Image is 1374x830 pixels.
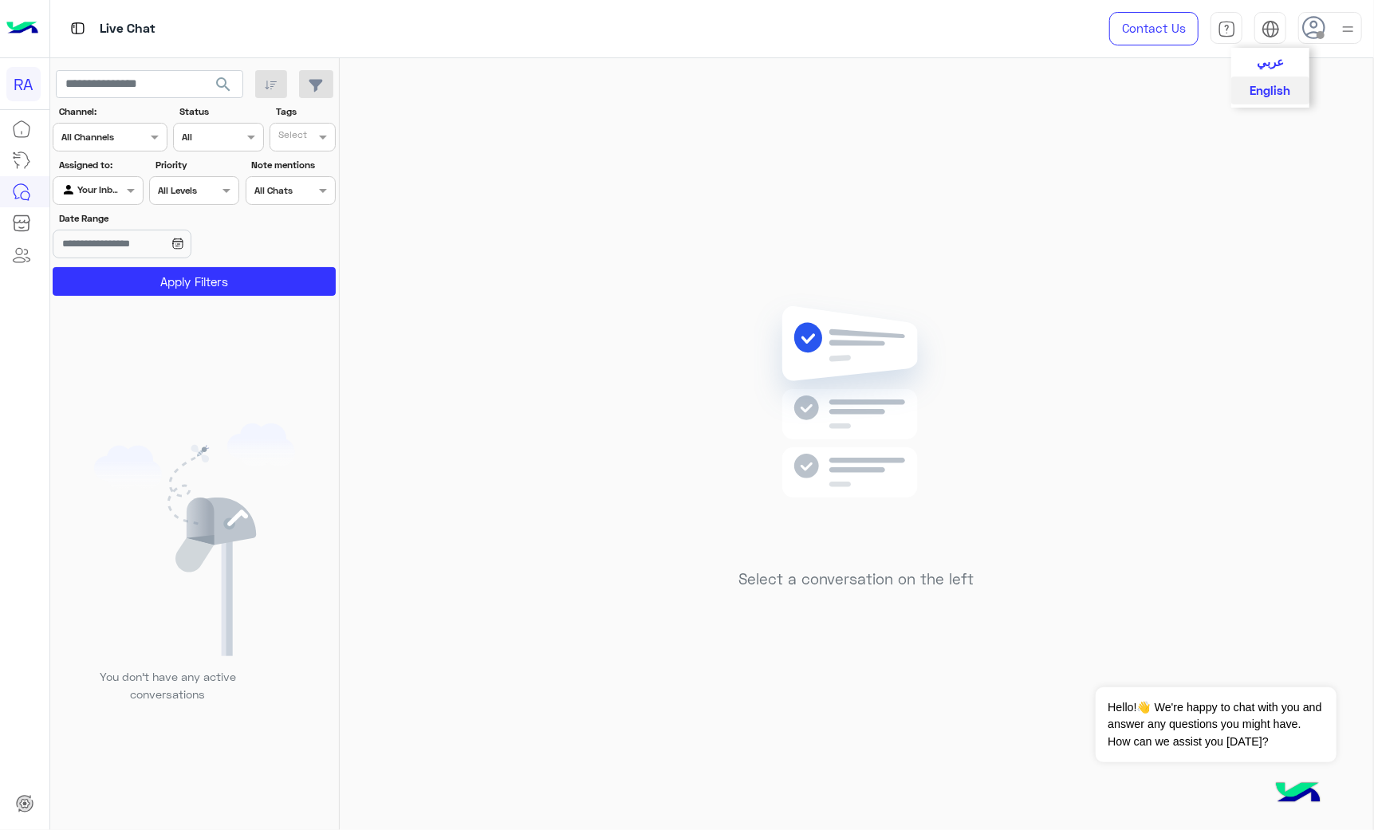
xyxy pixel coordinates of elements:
[1257,54,1284,69] span: عربي
[68,18,88,38] img: tab
[87,668,248,702] p: You don’t have any active conversations
[1109,12,1199,45] a: Contact Us
[1270,766,1326,822] img: hulul-logo.png
[276,104,334,119] label: Tags
[59,104,166,119] label: Channel:
[214,75,233,94] span: search
[94,423,295,656] img: empty users
[1262,20,1280,38] img: tab
[59,158,141,172] label: Assigned to:
[742,293,972,558] img: no messages
[100,18,156,40] p: Live Chat
[1231,77,1309,105] button: English
[53,267,336,296] button: Apply Filters
[276,128,307,146] div: Select
[156,158,238,172] label: Priority
[59,211,238,226] label: Date Range
[1211,12,1242,45] a: tab
[1231,48,1309,77] button: عربي
[204,70,243,104] button: search
[1096,687,1336,762] span: Hello!👋 We're happy to chat with you and answer any questions you might have. How can we assist y...
[1250,83,1291,97] span: English
[6,67,41,101] div: RA
[251,158,333,172] label: Note mentions
[1218,20,1236,38] img: tab
[179,104,262,119] label: Status
[739,570,974,588] h5: Select a conversation on the left
[1338,19,1358,39] img: profile
[6,12,38,45] img: Logo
